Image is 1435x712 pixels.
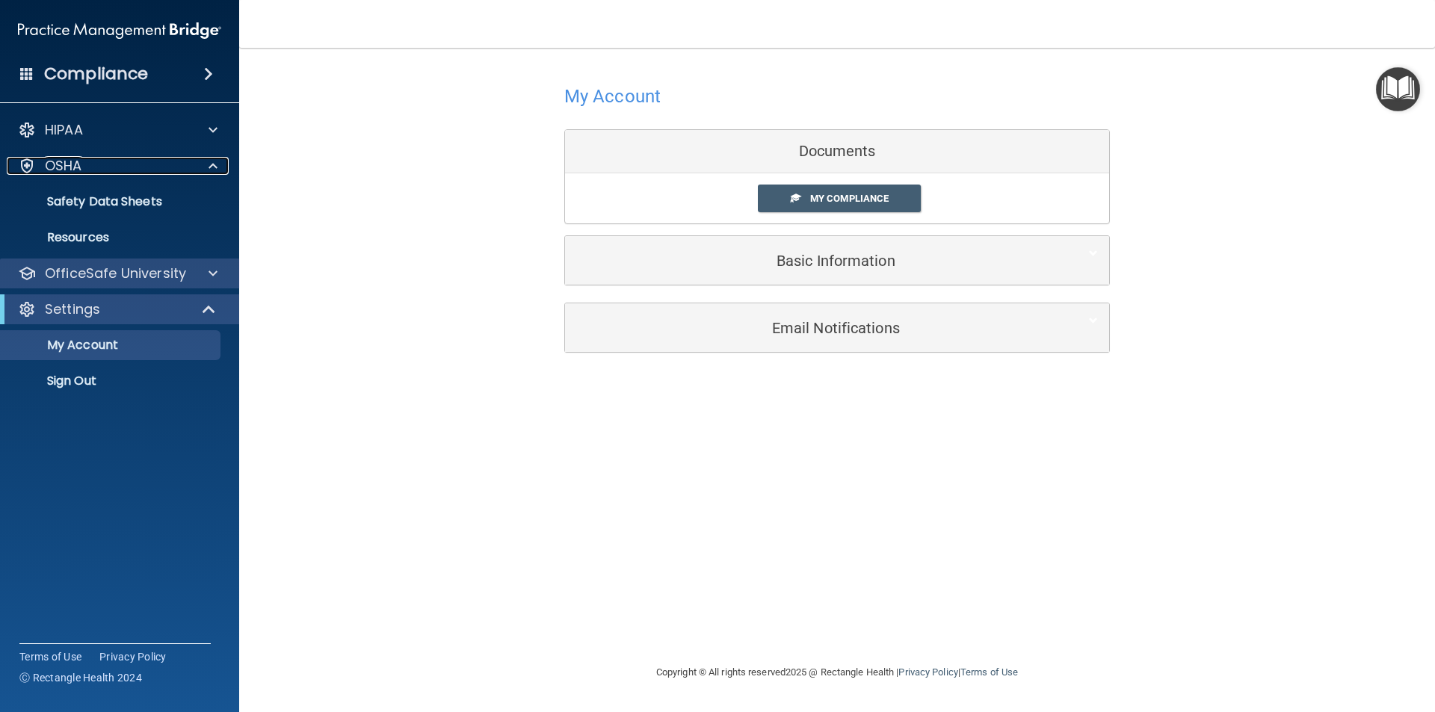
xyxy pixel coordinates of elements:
[18,264,217,282] a: OfficeSafe University
[99,649,167,664] a: Privacy Policy
[898,666,957,678] a: Privacy Policy
[1376,67,1420,111] button: Open Resource Center
[576,311,1098,344] a: Email Notifications
[576,244,1098,277] a: Basic Information
[45,121,83,139] p: HIPAA
[45,300,100,318] p: Settings
[19,649,81,664] a: Terms of Use
[564,87,661,106] h4: My Account
[10,230,214,245] p: Resources
[565,130,1109,173] div: Documents
[1360,609,1417,666] iframe: Drift Widget Chat Controller
[18,300,217,318] a: Settings
[44,64,148,84] h4: Compliance
[576,320,1052,336] h5: Email Notifications
[45,157,82,175] p: OSHA
[45,264,186,282] p: OfficeSafe University
[18,121,217,139] a: HIPAA
[576,253,1052,269] h5: Basic Information
[10,194,214,209] p: Safety Data Sheets
[960,666,1018,678] a: Terms of Use
[18,157,217,175] a: OSHA
[19,670,142,685] span: Ⓒ Rectangle Health 2024
[564,648,1110,696] div: Copyright © All rights reserved 2025 @ Rectangle Health | |
[18,16,221,46] img: PMB logo
[810,193,889,204] span: My Compliance
[10,338,214,353] p: My Account
[10,374,214,388] p: Sign Out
